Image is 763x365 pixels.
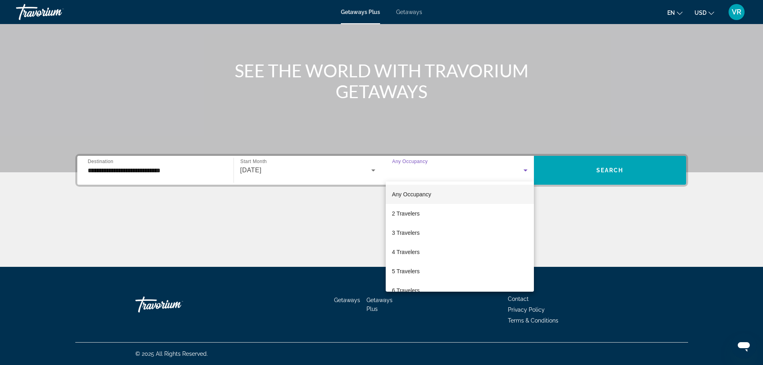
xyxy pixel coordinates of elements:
[392,286,420,295] span: 6 Travelers
[392,266,420,276] span: 5 Travelers
[392,191,431,198] span: Any Occupancy
[392,228,420,238] span: 3 Travelers
[392,209,420,218] span: 2 Travelers
[731,333,757,359] iframe: Button to launch messaging window
[392,247,420,257] span: 4 Travelers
